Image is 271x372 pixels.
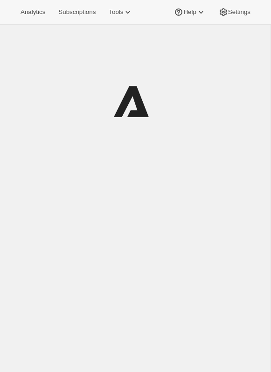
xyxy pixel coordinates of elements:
[228,8,250,16] span: Settings
[15,6,51,19] button: Analytics
[183,8,196,16] span: Help
[21,8,45,16] span: Analytics
[103,6,138,19] button: Tools
[213,6,256,19] button: Settings
[53,6,101,19] button: Subscriptions
[109,8,123,16] span: Tools
[58,8,96,16] span: Subscriptions
[168,6,211,19] button: Help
